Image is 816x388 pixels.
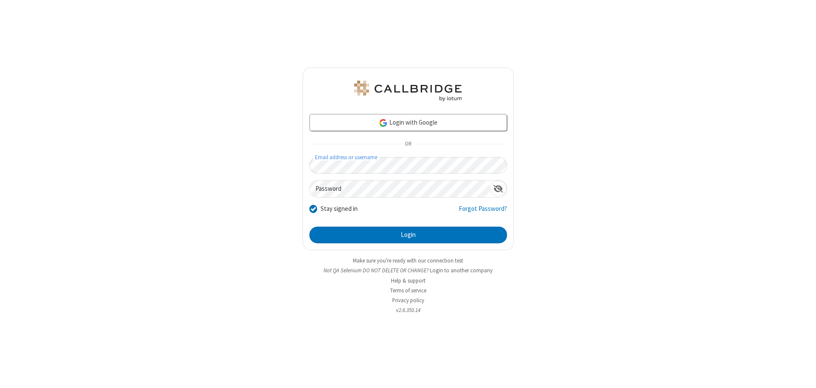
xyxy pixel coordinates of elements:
li: Not QA Selenium DO NOT DELETE OR CHANGE? [303,266,514,274]
a: Terms of service [390,287,426,294]
span: OR [401,138,415,150]
a: Make sure you're ready with our connection test [353,257,463,264]
button: Login [309,227,507,244]
a: Privacy policy [392,297,424,304]
button: Login to another company [430,266,493,274]
input: Email address or username [309,157,507,174]
label: Stay signed in [321,204,358,214]
div: Show password [490,181,507,196]
a: Help & support [391,277,425,284]
img: QA Selenium DO NOT DELETE OR CHANGE [353,81,463,101]
a: Forgot Password? [459,204,507,220]
input: Password [310,181,490,197]
img: google-icon.png [379,118,388,128]
li: v2.6.350.14 [303,306,514,314]
a: Login with Google [309,114,507,131]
